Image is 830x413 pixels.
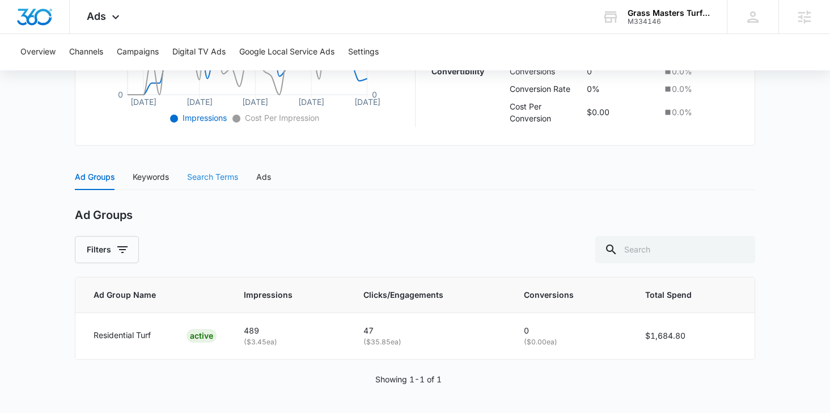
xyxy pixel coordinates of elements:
[585,98,660,127] td: $0.00
[632,313,755,359] td: $1,684.80
[69,34,103,70] button: Channels
[645,289,720,301] span: Total Spend
[32,18,56,27] div: v 4.0.25
[243,113,319,123] span: Cost Per Impression
[94,289,200,301] span: Ad Group Name
[31,66,40,75] img: tab_domain_overview_orange.svg
[75,208,133,222] h2: Ad Groups
[94,329,151,342] p: Residential Turf
[125,67,191,74] div: Keywords by Traffic
[18,18,27,27] img: logo_orange.svg
[524,337,618,348] p: ( $0.00 ea)
[507,98,585,127] td: Cost Per Conversion
[133,171,169,183] div: Keywords
[431,66,484,76] strong: Convertibility
[43,67,101,74] div: Domain Overview
[113,66,122,75] img: tab_keywords_by_traffic_grey.svg
[187,329,217,343] div: ACTIVE
[363,324,497,337] p: 47
[172,34,226,70] button: Digital TV Ads
[20,34,56,70] button: Overview
[348,34,379,70] button: Settings
[663,65,734,77] div: 0.0 %
[628,9,710,18] div: account name
[507,63,585,81] td: Conversions
[180,113,227,123] span: Impressions
[663,106,734,118] div: 0.0 %
[18,29,27,39] img: website_grey.svg
[585,80,660,98] td: 0%
[663,83,734,95] div: 0.0 %
[524,324,618,337] p: 0
[130,96,156,106] tspan: [DATE]
[242,96,268,106] tspan: [DATE]
[256,171,271,183] div: Ads
[375,373,442,386] p: Showing 1-1 of 1
[507,80,585,98] td: Conversion Rate
[187,171,238,183] div: Search Terms
[118,90,123,99] tspan: 0
[298,96,324,106] tspan: [DATE]
[239,34,334,70] button: Google Local Service Ads
[595,236,755,263] input: Search
[354,96,380,106] tspan: [DATE]
[628,18,710,26] div: account id
[244,289,320,301] span: Impressions
[244,337,337,348] p: ( $3.45 ea)
[363,337,497,348] p: ( $35.85 ea)
[363,289,480,301] span: Clicks/Engagements
[244,324,337,337] p: 489
[75,236,139,263] button: Filters
[87,10,106,22] span: Ads
[187,96,213,106] tspan: [DATE]
[585,63,660,81] td: 0
[117,34,159,70] button: Campaigns
[29,29,125,39] div: Domain: [DOMAIN_NAME]
[75,171,115,183] div: Ad Groups
[372,90,377,99] tspan: 0
[524,289,602,301] span: Conversions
